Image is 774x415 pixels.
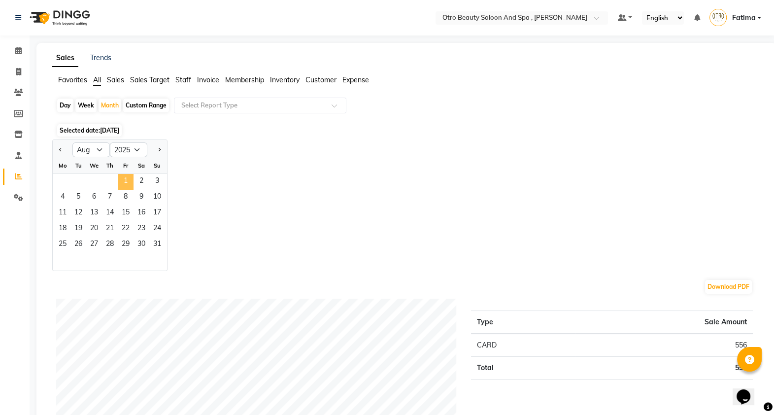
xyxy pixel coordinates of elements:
[55,206,70,221] div: Monday, August 11, 2025
[134,206,149,221] div: Saturday, August 16, 2025
[55,190,70,206] span: 4
[197,75,219,84] span: Invoice
[709,9,727,26] img: Fatima
[55,237,70,253] span: 25
[118,221,134,237] div: Friday, August 22, 2025
[55,237,70,253] div: Monday, August 25, 2025
[102,221,118,237] div: Thursday, August 21, 2025
[118,237,134,253] span: 29
[57,99,73,112] div: Day
[134,190,149,206] div: Saturday, August 9, 2025
[55,221,70,237] div: Monday, August 18, 2025
[175,75,191,84] span: Staff
[134,237,149,253] div: Saturday, August 30, 2025
[305,75,337,84] span: Customer
[86,190,102,206] div: Wednesday, August 6, 2025
[471,334,574,357] td: CARD
[70,190,86,206] span: 5
[134,174,149,190] div: Saturday, August 2, 2025
[86,221,102,237] span: 20
[118,190,134,206] div: Friday, August 8, 2025
[149,206,165,221] div: Sunday, August 17, 2025
[70,206,86,221] span: 12
[134,237,149,253] span: 30
[72,142,110,157] select: Select month
[134,206,149,221] span: 16
[134,174,149,190] span: 2
[57,124,122,137] span: Selected date:
[102,221,118,237] span: 21
[149,158,165,173] div: Su
[70,206,86,221] div: Tuesday, August 12, 2025
[118,158,134,173] div: Fr
[342,75,369,84] span: Expense
[55,206,70,221] span: 11
[70,237,86,253] div: Tuesday, August 26, 2025
[86,237,102,253] div: Wednesday, August 27, 2025
[270,75,300,84] span: Inventory
[102,206,118,221] div: Thursday, August 14, 2025
[86,237,102,253] span: 27
[102,237,118,253] span: 28
[149,221,165,237] span: 24
[130,75,169,84] span: Sales Target
[86,206,102,221] span: 13
[102,190,118,206] div: Thursday, August 7, 2025
[55,158,70,173] div: Mo
[732,13,755,23] span: Fatima
[102,237,118,253] div: Thursday, August 28, 2025
[55,221,70,237] span: 18
[118,237,134,253] div: Friday, August 29, 2025
[110,142,147,157] select: Select year
[155,142,163,158] button: Next month
[93,75,101,84] span: All
[134,221,149,237] span: 23
[471,357,574,380] td: Total
[86,221,102,237] div: Wednesday, August 20, 2025
[90,53,111,62] a: Trends
[70,190,86,206] div: Tuesday, August 5, 2025
[118,190,134,206] span: 8
[149,174,165,190] span: 3
[86,190,102,206] span: 6
[102,190,118,206] span: 7
[86,158,102,173] div: We
[118,221,134,237] span: 22
[118,174,134,190] span: 1
[118,206,134,221] span: 15
[149,190,165,206] span: 10
[134,221,149,237] div: Saturday, August 23, 2025
[52,49,78,67] a: Sales
[75,99,97,112] div: Week
[149,221,165,237] div: Sunday, August 24, 2025
[55,190,70,206] div: Monday, August 4, 2025
[107,75,124,84] span: Sales
[118,206,134,221] div: Friday, August 15, 2025
[149,206,165,221] span: 17
[149,237,165,253] span: 31
[70,158,86,173] div: Tu
[70,221,86,237] div: Tuesday, August 19, 2025
[575,311,753,334] th: Sale Amount
[705,280,752,294] button: Download PDF
[57,142,65,158] button: Previous month
[149,237,165,253] div: Sunday, August 31, 2025
[100,127,119,134] span: [DATE]
[58,75,87,84] span: Favorites
[102,206,118,221] span: 14
[70,221,86,237] span: 19
[134,190,149,206] span: 9
[575,357,753,380] td: 556
[86,206,102,221] div: Wednesday, August 13, 2025
[733,376,764,405] iframe: chat widget
[99,99,121,112] div: Month
[471,311,574,334] th: Type
[102,158,118,173] div: Th
[123,99,169,112] div: Custom Range
[25,4,93,32] img: logo
[149,174,165,190] div: Sunday, August 3, 2025
[225,75,264,84] span: Membership
[118,174,134,190] div: Friday, August 1, 2025
[134,158,149,173] div: Sa
[575,334,753,357] td: 556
